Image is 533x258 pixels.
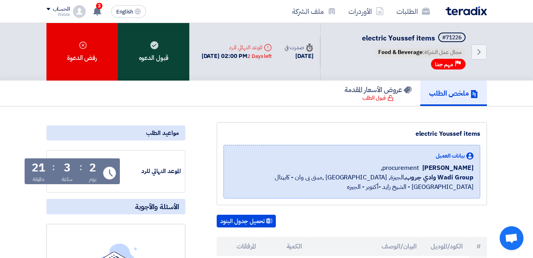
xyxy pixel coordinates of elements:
h5: electric Youssef items [362,33,467,44]
div: الحساب [53,6,70,13]
div: Walaa [46,12,70,17]
th: البيان/الوصف [308,237,423,256]
span: الجيزة, [GEOGRAPHIC_DATA] ,مبنى بى وان - كابيتال [GEOGRAPHIC_DATA] - الشيخ زايد -أكتوبر - الجيزه [230,173,473,192]
span: مجال عمل الشركة: [374,48,466,57]
div: [DATE] 02:00 PM [202,52,272,61]
a: ملخص الطلب [420,81,487,106]
span: Food & Beverage [378,48,423,56]
span: English [116,9,133,15]
a: الطلبات [390,2,436,21]
div: 2 [89,162,96,173]
div: 2 Days left [247,52,272,60]
div: [DATE] [285,52,313,61]
div: رفض الدعوة [46,23,118,81]
b: Wadi Group وادي جروب, [404,173,473,182]
div: دقيقة [33,175,45,183]
span: procurement, [381,163,419,173]
a: الأوردرات [342,2,390,21]
th: # [469,237,487,256]
div: electric Youssef items [223,129,480,139]
span: [PERSON_NAME] [422,163,473,173]
div: : [52,160,55,174]
a: عروض الأسعار المقدمة قبول الطلب [336,81,420,106]
div: قبول الطلب [362,94,394,102]
div: الموعد النهائي للرد [121,167,181,176]
h5: ملخص الطلب [429,89,478,98]
img: Teradix logo [446,6,487,15]
div: 21 [32,162,45,173]
span: بيانات العميل [436,152,465,160]
div: 3 [64,162,71,173]
div: الموعد النهائي للرد [202,43,272,52]
h5: عروض الأسعار المقدمة [344,85,412,94]
div: ساعة [62,175,73,183]
span: 3 [96,3,102,9]
a: ملف الشركة [286,2,342,21]
a: Open chat [500,226,523,250]
div: : [79,160,82,174]
button: تحميل جدول البنود [217,215,276,227]
div: قبول الدعوه [118,23,189,81]
div: صدرت في [285,43,313,52]
th: الكمية [262,237,308,256]
img: profile_test.png [73,5,86,18]
th: الكود/الموديل [423,237,469,256]
span: electric Youssef items [362,33,435,43]
span: الأسئلة والأجوبة [135,202,179,211]
button: English [111,5,146,18]
th: المرفقات [217,237,263,256]
span: مهم جدا [435,61,453,68]
div: #71226 [442,35,462,40]
div: مواعيد الطلب [46,125,185,141]
div: يوم [89,175,96,183]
